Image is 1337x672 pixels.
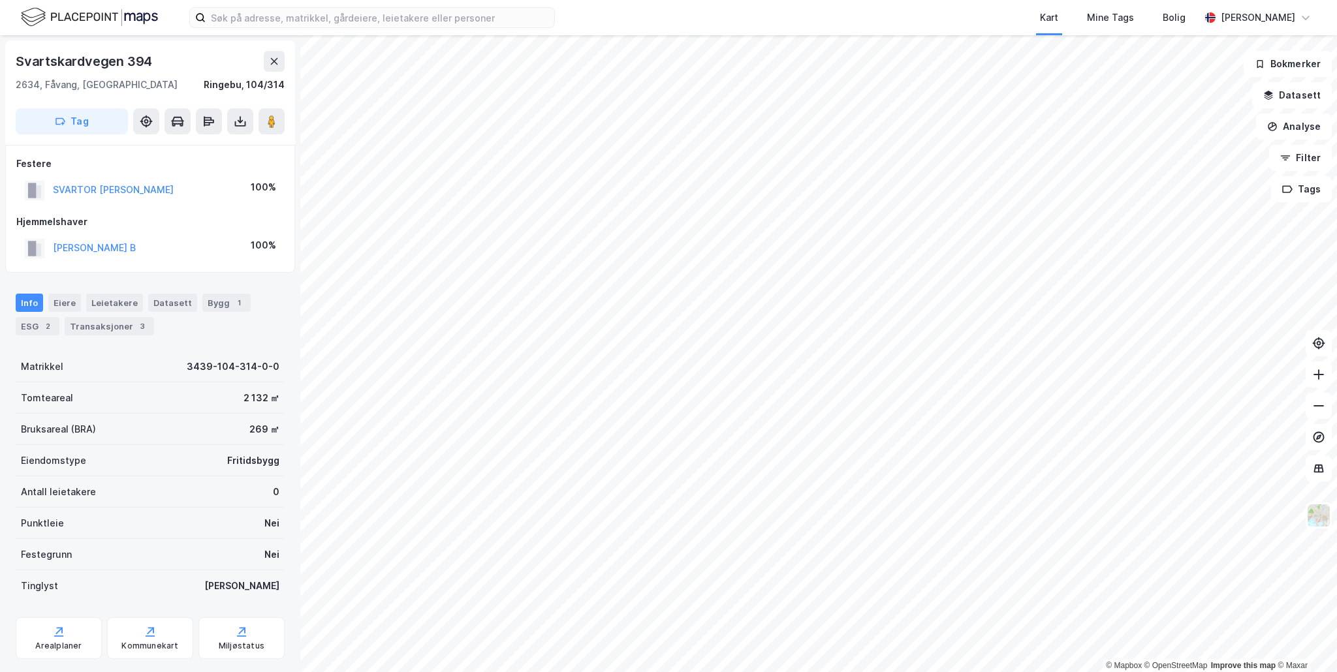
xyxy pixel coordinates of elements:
div: 269 ㎡ [249,421,279,437]
div: Eiendomstype [21,453,86,468]
div: Kommunekart [121,641,178,651]
div: Tinglyst [21,578,58,594]
div: Info [16,294,43,312]
div: 100% [251,237,276,253]
div: Mine Tags [1087,10,1134,25]
div: 2634, Fåvang, [GEOGRAPHIC_DATA] [16,77,178,93]
div: Bygg [202,294,251,312]
div: Nei [264,547,279,562]
button: Filter [1269,145,1332,171]
button: Bokmerker [1244,51,1332,77]
button: Analyse [1256,114,1332,140]
button: Tag [16,108,128,134]
div: Datasett [148,294,197,312]
div: ESG [16,317,59,335]
div: Matrikkel [21,359,63,374]
div: Hjemmelshaver [16,214,284,230]
div: 100% [251,179,276,195]
a: Improve this map [1211,661,1276,670]
div: Kart [1040,10,1058,25]
div: Tomteareal [21,390,73,406]
div: Bolig [1163,10,1186,25]
img: logo.f888ab2527a4732fd821a326f86c7f29.svg [21,6,158,29]
div: 3439-104-314-0-0 [187,359,279,374]
div: 3 [136,320,149,333]
a: Mapbox [1106,661,1142,670]
div: Transaksjoner [65,317,154,335]
div: Fritidsbygg [227,453,279,468]
button: Datasett [1252,82,1332,108]
div: Bruksareal (BRA) [21,421,96,437]
div: Kontrollprogram for chat [1272,609,1337,672]
div: Eiere [48,294,81,312]
div: Nei [264,515,279,531]
input: Søk på adresse, matrikkel, gårdeiere, leietakere eller personer [206,8,554,27]
div: [PERSON_NAME] [1221,10,1295,25]
a: OpenStreetMap [1144,661,1208,670]
div: Arealplaner [35,641,82,651]
div: 1 [232,296,245,309]
div: Festegrunn [21,547,72,562]
div: Antall leietakere [21,484,96,500]
div: 0 [273,484,279,500]
div: Leietakere [86,294,143,312]
div: Ringebu, 104/314 [204,77,285,93]
div: Miljøstatus [219,641,264,651]
div: Svartskardvegen 394 [16,51,155,72]
div: 2 132 ㎡ [244,390,279,406]
div: Festere [16,156,284,172]
div: Punktleie [21,515,64,531]
img: Z [1306,503,1331,528]
div: [PERSON_NAME] [204,578,279,594]
div: 2 [41,320,54,333]
iframe: Chat Widget [1272,609,1337,672]
button: Tags [1271,176,1332,202]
